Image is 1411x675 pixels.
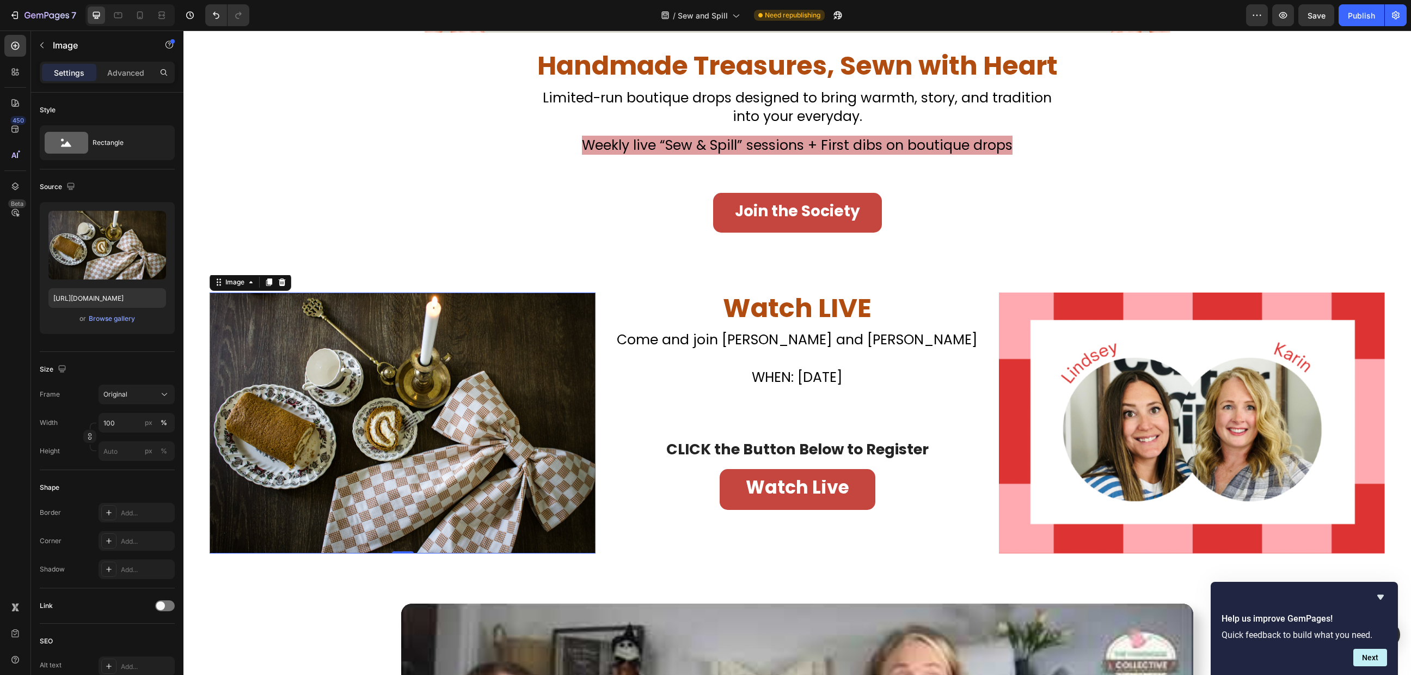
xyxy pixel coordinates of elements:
iframe: Design area [183,31,1411,675]
div: Browse gallery [89,314,135,324]
strong: Watch Live [562,444,666,470]
span: or [79,312,86,325]
button: Browse gallery [88,313,136,324]
button: % [142,445,155,458]
button: Original [99,385,175,404]
div: Style [40,105,56,115]
button: Hide survey [1374,591,1387,604]
input: https://example.com/image.jpg [48,288,166,308]
span: Need republishing [765,10,820,20]
a: Watch Live [536,439,692,479]
a: Join the Society [530,162,698,202]
button: Next question [1353,649,1387,666]
div: Shadow [40,564,65,574]
h2: Help us improve GemPages! [1222,612,1387,625]
label: Height [40,446,60,456]
input: px% [99,441,175,461]
button: px [157,445,170,458]
div: px [145,418,152,428]
div: Source [40,180,77,194]
label: Width [40,418,58,428]
p: 7 [71,9,76,22]
div: Border [40,508,61,518]
span: Weekly live “Sew & Spill” sessions + First dibs on boutique drops [398,105,829,124]
div: Add... [121,565,172,575]
div: Beta [8,199,26,208]
span: Limited-run boutique drops designed to bring warmth, story, and tradition into your everyday. [359,58,868,96]
div: Add... [121,508,172,518]
label: Frame [40,390,60,399]
div: Size [40,362,69,377]
div: Publish [1348,10,1375,21]
p: Image [53,39,145,52]
button: px [157,416,170,429]
p: Settings [54,67,84,78]
p: Quick feedback to build what you need. [1222,630,1387,640]
input: px% [99,413,175,433]
div: Alt text [40,660,62,670]
div: px [145,446,152,456]
div: % [161,446,167,456]
div: 450 [10,116,26,125]
span: / [673,10,676,21]
div: Undo/Redo [205,4,249,26]
div: Corner [40,536,62,546]
div: SEO [40,636,53,646]
button: 7 [4,4,81,26]
button: % [142,416,155,429]
span: Come and join [PERSON_NAME] and [PERSON_NAME] [433,300,794,319]
strong: Join the Society [551,170,677,191]
div: Image [40,247,63,257]
p: CLICK the Button Below to Register [430,408,797,430]
span: Save [1308,11,1326,20]
div: Add... [121,537,172,546]
div: Add... [121,662,172,672]
span: Original [103,390,127,399]
div: Link [40,601,53,611]
button: Publish [1339,4,1384,26]
div: % [161,418,167,428]
span: Watch LIVE [539,259,688,296]
span: WHEN: [DATE] [568,337,659,356]
div: Help us improve GemPages! [1222,591,1387,666]
span: Sew and Spill [678,10,728,21]
div: Shape [40,483,59,492]
div: Rectangle [93,130,159,155]
img: gempages_554562653624730858-8b0ab289-e53a-4303-9c60-e658fedc4f86.png [26,262,412,523]
p: Advanced [107,67,144,78]
img: preview-image [48,211,166,279]
img: gempages_554562653624730858-72badbce-3596-4d7a-96d2-dc8e4ea4c857.png [815,262,1201,524]
button: Save [1298,4,1334,26]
